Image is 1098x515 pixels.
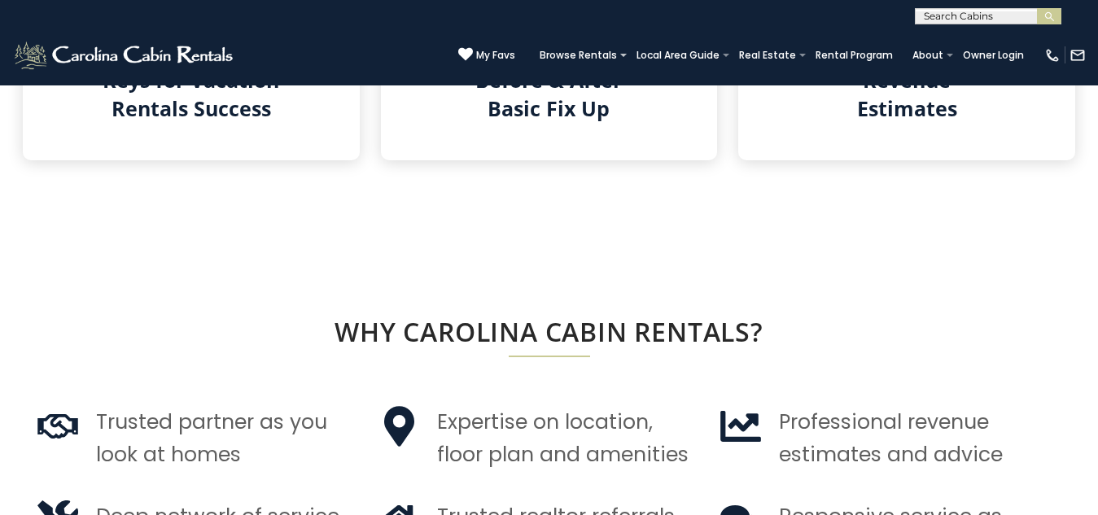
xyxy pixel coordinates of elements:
[96,406,327,471] p: Trusted partner as you look at homes
[476,48,515,63] span: My Favs
[807,44,901,67] a: Rental Program
[904,44,951,67] a: About
[37,317,1062,347] h2: WHY CAROLINA CABIN RENTALS?
[857,66,957,123] h4: Revenue Estimates
[731,44,804,67] a: Real Estate
[779,406,1003,471] p: Professional revenue estimates and advice
[955,44,1032,67] a: Owner Login
[532,44,625,67] a: Browse Rentals
[1070,47,1086,63] img: mail-regular-white.png
[475,66,622,123] h4: Before & After Basic Fix Up
[628,44,728,67] a: Local Area Guide
[12,39,238,72] img: White-1-2.png
[1044,47,1061,63] img: phone-regular-white.png
[437,406,689,471] p: Expertise on location, floor plan and amenities
[458,47,515,63] a: My Favs
[103,66,279,123] h4: Keys for Vacation Rentals Success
